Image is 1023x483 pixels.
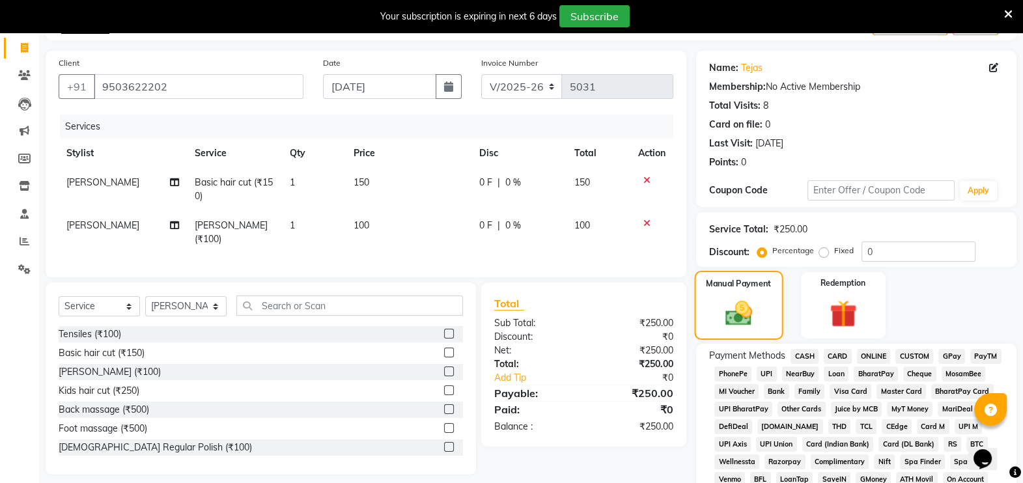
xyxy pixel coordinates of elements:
div: Last Visit: [709,137,753,150]
div: Basic hair cut (₹150) [59,346,145,360]
div: Service Total: [709,223,768,236]
div: Discount: [709,245,750,259]
span: PayTM [970,349,1002,364]
span: TCL [856,419,876,434]
span: Nift [874,454,895,469]
div: [PERSON_NAME] (₹100) [59,365,161,379]
span: MyT Money [887,402,932,417]
span: Bank [764,384,789,399]
span: [PERSON_NAME] (₹100) [195,219,268,245]
span: 150 [574,176,590,188]
div: No Active Membership [709,80,1003,94]
div: Total Visits: [709,99,761,113]
div: Balance : [484,420,584,434]
span: UPI M [955,419,983,434]
img: _gift.svg [821,297,865,331]
span: Other Cards [778,402,826,417]
div: ₹250.00 [774,223,807,236]
label: Redemption [820,277,865,289]
div: ₹250.00 [584,385,684,401]
span: 0 F [479,176,492,189]
div: Name: [709,61,738,75]
div: Foot massage (₹500) [59,422,147,435]
span: CEdge [882,419,912,434]
button: +91 [59,74,95,99]
div: Card on file: [709,118,763,131]
div: [DATE] [755,137,783,150]
div: ₹0 [584,402,684,417]
span: 0 % [505,219,521,232]
input: Enter Offer / Coupon Code [807,180,955,200]
th: Stylist [59,139,187,168]
span: Basic hair cut (₹150) [195,176,273,202]
span: 1 [290,219,295,231]
div: Discount: [484,330,584,344]
input: Search or Scan [236,296,463,316]
span: 1 [290,176,295,188]
input: Search by Name/Mobile/Email/Code [94,74,303,99]
span: Card M [917,419,949,434]
div: Tensiles (₹100) [59,327,121,341]
div: ₹250.00 [584,420,684,434]
div: Membership: [709,80,766,94]
span: Wellnessta [714,454,759,469]
span: 0 F [479,219,492,232]
div: Total: [484,357,584,371]
label: Manual Payment [706,277,771,290]
div: [DEMOGRAPHIC_DATA] Regular Polish (₹100) [59,441,252,454]
div: Sub Total: [484,316,584,330]
span: Card (DL Bank) [878,437,938,452]
th: Total [567,139,630,168]
span: Razorpay [764,454,806,469]
span: UPI Axis [714,437,751,452]
th: Price [346,139,471,168]
span: Master Card [876,384,926,399]
span: GPay [938,349,965,364]
button: Apply [960,181,997,200]
div: Your subscription is expiring in next 6 days [380,10,557,23]
span: Visa Card [830,384,871,399]
span: Spa Week [950,454,993,469]
span: CASH [791,349,819,364]
span: Spa Finder [900,454,945,469]
span: Cheque [903,366,936,381]
div: ₹0 [600,371,683,385]
span: Card (Indian Bank) [802,437,874,452]
span: NearBuy [782,366,819,381]
span: 100 [354,219,369,231]
div: ₹250.00 [584,344,684,357]
div: 8 [763,99,768,113]
span: [DOMAIN_NAME] [757,419,823,434]
div: Services [60,115,683,139]
th: Qty [282,139,346,168]
a: Add Tip [484,371,600,385]
span: BharatPay [854,366,898,381]
span: Family [794,384,825,399]
div: ₹0 [584,330,684,344]
div: Coupon Code [709,184,807,197]
span: MariDeal [938,402,977,417]
div: Back massage (₹500) [59,403,149,417]
span: BTC [966,437,988,452]
iframe: chat widget [968,431,1010,470]
button: Subscribe [559,5,630,27]
label: Date [323,57,341,69]
span: UPI [757,366,777,381]
th: Service [187,139,282,168]
span: PhonePe [714,366,751,381]
span: Complimentary [811,454,869,469]
label: Percentage [772,245,814,256]
span: 100 [574,219,590,231]
span: UPI Union [756,437,797,452]
div: Points: [709,156,738,169]
span: RS [944,437,961,452]
span: | [497,176,500,189]
label: Client [59,57,79,69]
div: 0 [741,156,746,169]
div: Net: [484,344,584,357]
span: CARD [824,349,852,364]
span: UPI BharatPay [714,402,772,417]
span: 0 % [505,176,521,189]
span: 150 [354,176,369,188]
th: Disc [471,139,567,168]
